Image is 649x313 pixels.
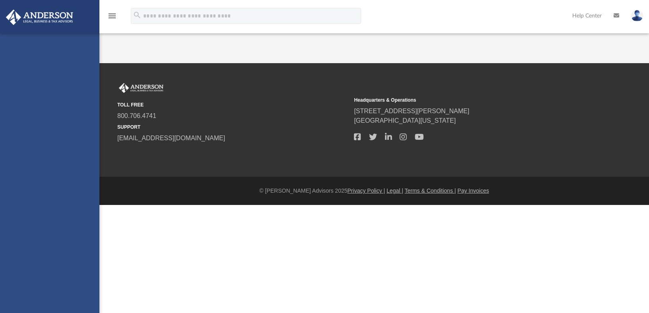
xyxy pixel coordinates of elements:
i: search [133,11,142,19]
small: Headquarters & Operations [354,97,585,104]
img: Anderson Advisors Platinum Portal [4,10,76,25]
a: Pay Invoices [457,187,489,194]
a: [STREET_ADDRESS][PERSON_NAME] [354,108,469,114]
img: User Pic [631,10,643,21]
img: Anderson Advisors Platinum Portal [117,83,165,93]
a: [EMAIL_ADDRESS][DOMAIN_NAME] [117,135,225,141]
a: Legal | [387,187,403,194]
i: menu [107,11,117,21]
a: 800.706.4741 [117,112,156,119]
small: SUPPORT [117,124,348,131]
a: Terms & Conditions | [405,187,456,194]
a: menu [107,15,117,21]
a: [GEOGRAPHIC_DATA][US_STATE] [354,117,456,124]
a: Privacy Policy | [348,187,385,194]
small: TOLL FREE [117,101,348,108]
div: © [PERSON_NAME] Advisors 2025 [99,187,649,195]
